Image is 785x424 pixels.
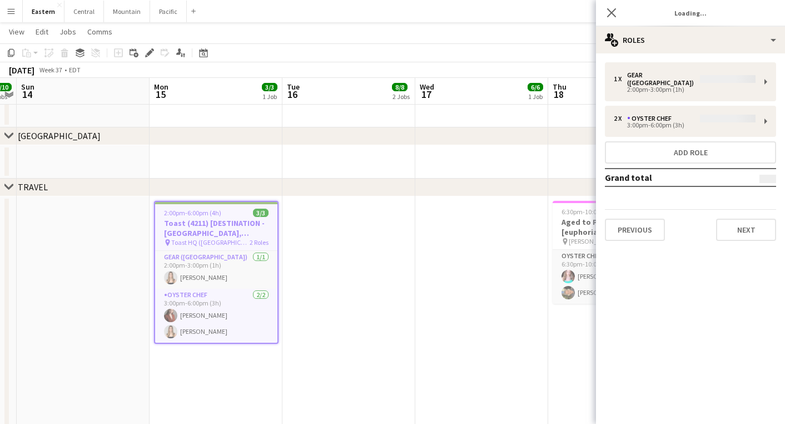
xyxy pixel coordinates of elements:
[31,24,53,39] a: Edit
[18,181,48,193] div: TRAVEL
[250,238,269,246] span: 2 Roles
[154,201,279,344] app-job-card: 2:00pm-6:00pm (4h)3/3Toast (4211) [DESTINATION - [GEOGRAPHIC_DATA], [GEOGRAPHIC_DATA]] Toast HQ (...
[4,24,29,39] a: View
[59,27,76,37] span: Jobs
[155,289,277,343] app-card-role: Oyster Chef2/23:00pm-6:00pm (3h)[PERSON_NAME][PERSON_NAME]
[528,92,543,101] div: 1 Job
[155,218,277,238] h3: Toast (4211) [DESTINATION - [GEOGRAPHIC_DATA], [GEOGRAPHIC_DATA]]
[154,82,168,92] span: Mon
[21,82,34,92] span: Sun
[392,83,408,91] span: 8/8
[605,141,776,164] button: Add role
[55,24,81,39] a: Jobs
[19,88,34,101] span: 14
[285,88,300,101] span: 16
[18,130,101,141] div: [GEOGRAPHIC_DATA]
[287,82,300,92] span: Tue
[36,27,48,37] span: Edit
[596,27,785,53] div: Roles
[83,24,117,39] a: Comms
[562,208,635,216] span: 6:30pm-10:00pm (3h30m)
[23,1,64,22] button: Eastern
[104,1,150,22] button: Mountain
[553,201,677,304] app-job-card: 6:30pm-10:00pm (3h30m)2/2Aged to Perfection [euphoria - GUEST] [PERSON_NAME]1 RoleOyster Chef2/26...
[605,219,665,241] button: Previous
[553,82,567,92] span: Thu
[69,66,81,74] div: EDT
[64,1,104,22] button: Central
[150,1,187,22] button: Pacific
[716,219,776,241] button: Next
[155,251,277,289] app-card-role: Gear ([GEOGRAPHIC_DATA])1/12:00pm-3:00pm (1h)[PERSON_NAME]
[9,65,34,76] div: [DATE]
[87,27,112,37] span: Comms
[569,237,616,245] span: [PERSON_NAME]
[553,217,677,237] h3: Aged to Perfection [euphoria - GUEST]
[392,92,410,101] div: 2 Jobs
[37,66,64,74] span: Week 37
[553,250,677,304] app-card-role: Oyster Chef2/26:30pm-10:00pm (3h30m)[PERSON_NAME][PERSON_NAME]
[152,88,168,101] span: 15
[528,83,543,91] span: 6/6
[164,209,221,217] span: 2:00pm-6:00pm (4h)
[253,209,269,217] span: 3/3
[9,27,24,37] span: View
[605,169,730,186] td: Grand total
[596,6,785,20] h3: Loading...
[418,88,434,101] span: 17
[551,88,567,101] span: 18
[171,238,250,246] span: Toast HQ ([GEOGRAPHIC_DATA], [GEOGRAPHIC_DATA])
[420,82,434,92] span: Wed
[262,83,277,91] span: 3/3
[262,92,277,101] div: 1 Job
